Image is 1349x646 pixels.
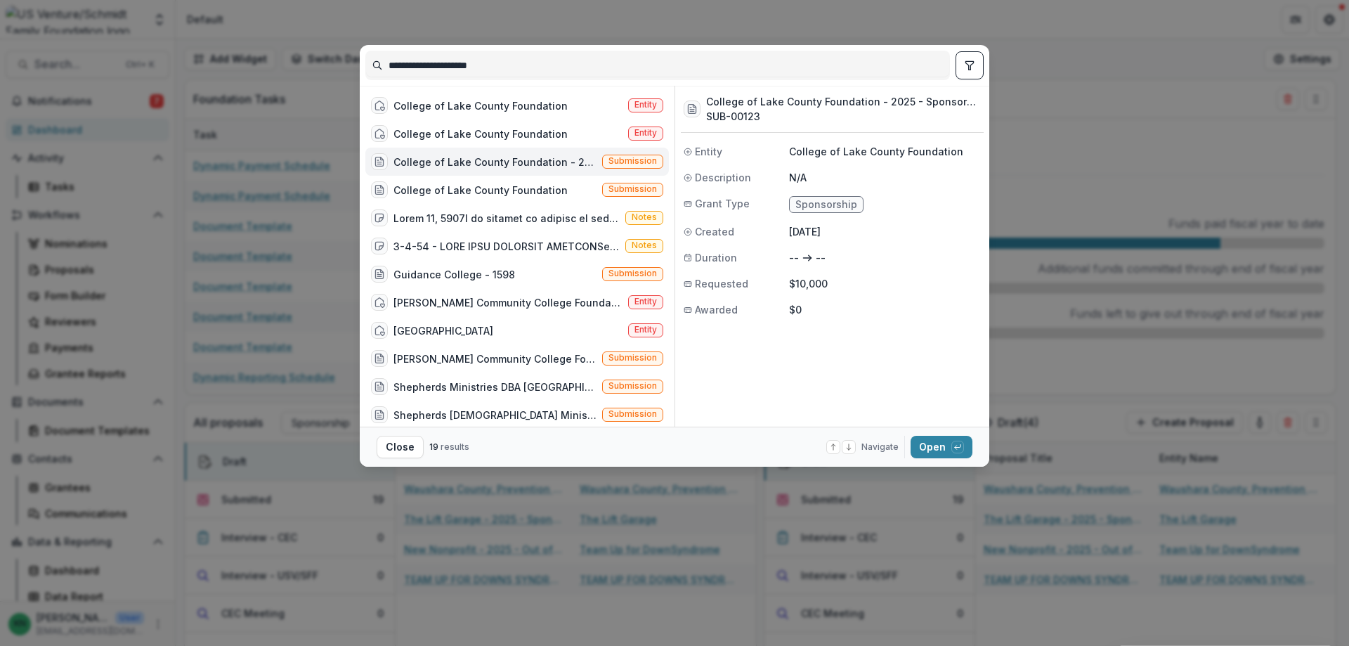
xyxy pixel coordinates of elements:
[608,409,657,419] span: Submission
[695,302,738,317] span: Awarded
[789,224,981,239] p: [DATE]
[789,276,981,291] p: $10,000
[441,441,469,452] span: results
[377,436,424,458] button: Close
[695,276,748,291] span: Requested
[634,297,657,306] span: Entity
[789,144,981,159] p: College of Lake County Foundation
[695,250,737,265] span: Duration
[608,381,657,391] span: Submission
[393,239,620,254] div: 3-4-54 - LORE IPSU DOLORSIT AMETCONSectetu adipi:Elitsed Doeiusmo Temporinc Utlaboree: Dolor mag ...
[632,212,657,222] span: Notes
[393,380,597,394] div: Shepherds Ministries DBA [GEOGRAPHIC_DATA] - 1700
[634,128,657,138] span: Entity
[861,441,899,453] span: Navigate
[634,325,657,335] span: Entity
[706,94,981,109] h3: College of Lake County Foundation - 2025 - Sponsorship Application Grant
[695,196,750,211] span: Grant Type
[789,250,799,265] p: --
[393,211,620,226] div: Lorem 11, 5907I do sitamet co adipisc el seddoeiu tempori utl Etdolore’m Aliquae ad mini venia qu...
[608,269,657,278] span: Submission
[789,302,981,317] p: $0
[429,441,438,452] span: 19
[816,250,826,265] p: --
[632,240,657,250] span: Notes
[956,51,984,79] button: toggle filters
[911,436,972,458] button: Open
[695,224,734,239] span: Created
[634,100,657,110] span: Entity
[393,267,515,282] div: Guidance College - 1598
[393,408,597,422] div: Shepherds [DEMOGRAPHIC_DATA] Ministries / [GEOGRAPHIC_DATA] - 937
[608,156,657,166] span: Submission
[393,98,568,113] div: College of Lake County Foundation
[608,353,657,363] span: Submission
[393,323,493,338] div: [GEOGRAPHIC_DATA]
[795,199,857,211] span: Sponsorship
[393,155,597,169] div: College of Lake County Foundation - 2025 - Sponsorship Application Grant
[695,144,722,159] span: Entity
[393,127,568,141] div: College of Lake County Foundation
[695,170,751,185] span: Description
[706,109,981,124] h3: SUB-00123
[393,183,568,198] div: College of Lake County Foundation
[393,351,597,366] div: [PERSON_NAME] Community College Foundation (Restricted to Emergency Assistance)
[393,295,623,310] div: [PERSON_NAME] Community College Foundation
[608,184,657,194] span: Submission
[789,170,981,185] p: N/A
